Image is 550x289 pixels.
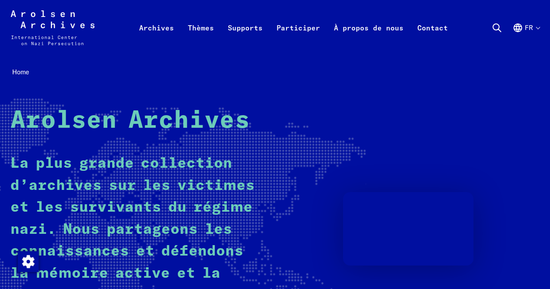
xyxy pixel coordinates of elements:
strong: Arolsen Archives [10,109,250,133]
span: Home [12,68,29,76]
a: Supports [221,21,270,56]
a: À propos de nous [327,21,410,56]
a: Archives [132,21,181,56]
a: Participer [270,21,327,56]
a: Contact [410,21,455,56]
button: Français, sélection de la langue [513,23,540,54]
nav: Principal [132,10,455,45]
img: Modification du consentement [18,251,39,272]
nav: Breadcrumb [10,66,540,79]
a: Thèmes [181,21,221,56]
div: Modification du consentement [17,251,38,272]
